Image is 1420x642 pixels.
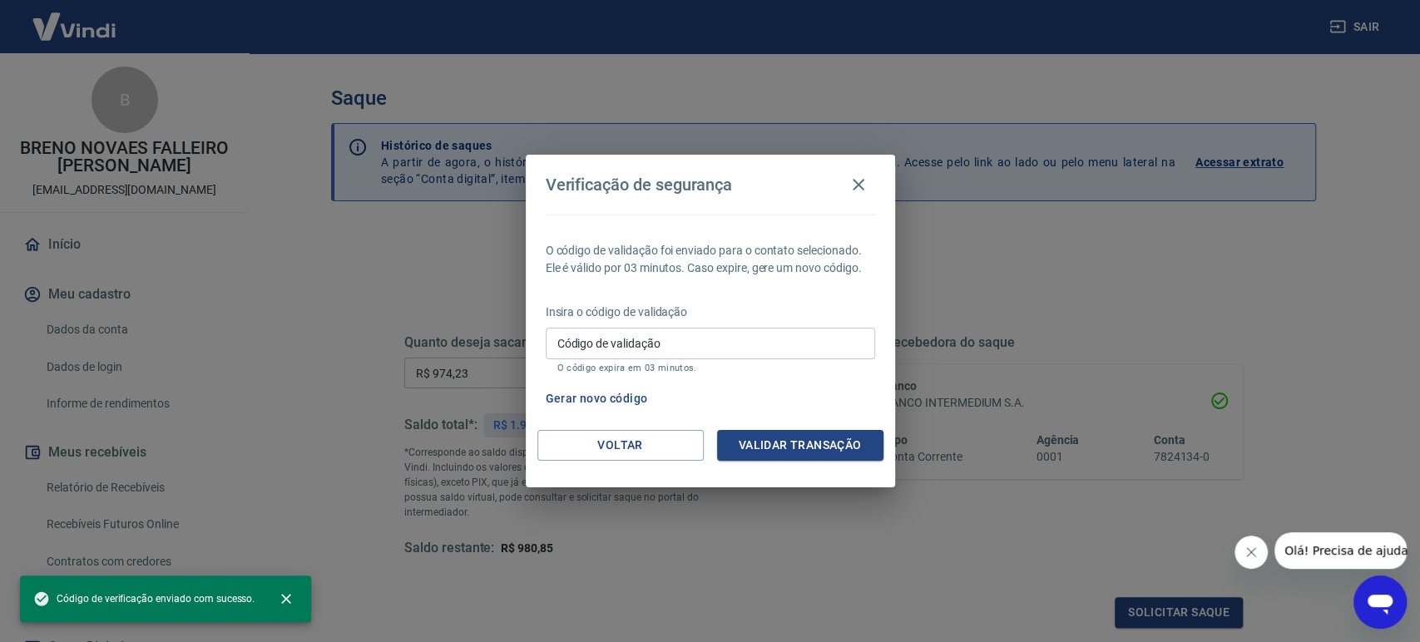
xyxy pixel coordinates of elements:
p: O código de validação foi enviado para o contato selecionado. Ele é válido por 03 minutos. Caso e... [546,242,875,277]
p: O código expira em 03 minutos. [557,363,863,373]
span: Código de verificação enviado com sucesso. [33,590,255,607]
button: Validar transação [717,430,883,461]
iframe: Fechar mensagem [1234,536,1268,569]
iframe: Botão para abrir a janela de mensagens [1353,575,1407,629]
button: Voltar [537,430,704,461]
button: close [268,580,304,617]
h4: Verificação de segurança [546,175,733,195]
iframe: Mensagem da empresa [1274,532,1407,569]
p: Insira o código de validação [546,304,875,321]
span: Olá! Precisa de ajuda? [10,12,140,25]
button: Gerar novo código [539,383,655,414]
